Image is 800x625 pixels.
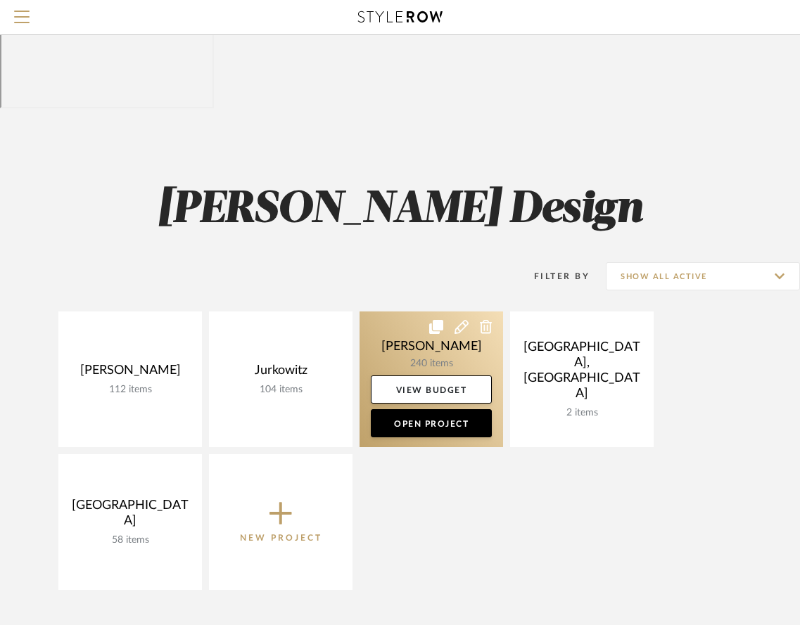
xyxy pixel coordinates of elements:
div: [GEOGRAPHIC_DATA] [70,498,191,534]
div: [PERSON_NAME] [70,363,191,384]
div: 104 items [220,384,341,396]
div: 112 items [70,384,191,396]
div: Filter By [516,269,590,283]
button: New Project [209,454,353,590]
div: 58 items [70,534,191,546]
a: Open Project [371,409,492,437]
a: View Budget [371,375,492,404]
div: [GEOGRAPHIC_DATA], [GEOGRAPHIC_DATA] [521,340,642,407]
p: New Project [240,531,322,545]
div: 2 items [521,407,642,419]
div: Jurkowitz [220,363,341,384]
